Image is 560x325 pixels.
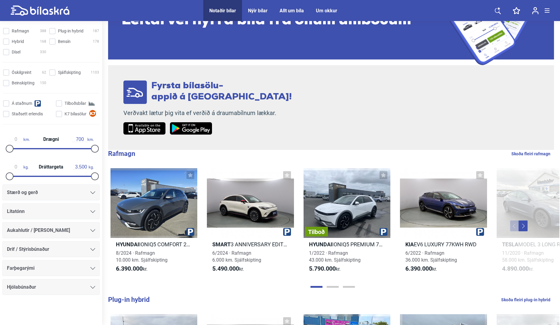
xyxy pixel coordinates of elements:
a: Um okkur [316,8,337,14]
a: Smart3 ANNIVERSARY EDITION6/2024 · Rafmagn6.000 km. Sjálfskipting5.490.000kr. [207,168,294,278]
span: 1/2022 · Rafmagn 43.000 km. Sjálfskipting [309,250,361,263]
span: Litatónn [7,207,25,216]
span: Plug-in hybrid [58,28,83,34]
span: 150 [40,80,46,86]
b: Kia [405,241,414,248]
button: Page 1 [310,286,322,288]
span: 388 [40,28,46,34]
img: user-login.svg [532,7,539,14]
button: Previous [510,220,519,231]
span: kr. [309,265,341,272]
span: 6/2024 · Rafmagn 6.000 km. Sjálfskipting [212,250,261,263]
b: Hyundai [309,241,332,248]
b: Plug-in hybrid [108,296,150,303]
span: Á staðnum [12,100,32,107]
span: km. [8,137,30,142]
span: 330 [40,49,46,55]
span: kr. [212,265,244,272]
span: 62 [42,69,46,76]
span: Tilboðsbílar [65,100,86,107]
span: 11/2020 · Rafmagn 58.000 km. Sjálfskipting [502,250,554,263]
p: Verðvakt lætur þig vita ef verðið á draumabílnum lækkar. [123,109,292,117]
a: Skoða fleiri rafmagn [511,150,550,158]
span: Dráttargeta [37,165,65,169]
a: KiaEV6 LUXURY 77KWH RWD6/2022 · Rafmagn36.000 km. Sjálfskipting6.390.000kr. [400,168,487,278]
span: kr. [502,265,534,272]
span: Tilboð [308,229,325,235]
span: Rafmagn [12,28,29,34]
span: Aukahlutir / [PERSON_NAME] [7,226,70,235]
button: Next [519,220,528,231]
span: Hybrid [12,38,24,45]
b: 5.790.000 [309,265,336,272]
span: 168 [40,38,46,45]
b: Tesla [502,241,518,248]
b: 6.390.000 [405,265,432,272]
b: 4.890.000 [502,265,529,272]
span: 1103 [91,69,99,76]
span: 178 [93,38,99,45]
b: Rafmagn [108,150,135,157]
span: kr. [116,265,147,272]
span: Hjólabúnaður [7,283,36,291]
button: Page 3 [343,286,355,288]
b: Hyundai [116,241,139,248]
a: TilboðHyundaiIONIQ5 PREMIUM 73KWH1/2022 · Rafmagn43.000 km. Sjálfskipting5.790.000kr. [304,168,390,278]
a: Notaðir bílar [209,8,236,14]
h2: 3 ANNIVERSARY EDITION [207,241,294,248]
span: Stærð og gerð [7,188,38,197]
button: Page 2 [327,286,339,288]
h2: EV6 LUXURY 77KWH RWD [400,241,487,248]
h2: IONIQ5 PREMIUM 73KWH [304,241,390,248]
b: 6.390.000 [116,265,143,272]
span: 8/2024 · Rafmagn 10.000 km. Sjálfskipting [116,250,168,263]
span: Drif / Stýrisbúnaður [7,245,49,254]
h2: IONIQ5 COMFORT 2WD 77KWH [110,241,197,248]
span: 187 [93,28,99,34]
b: Smart [212,241,231,248]
span: K7 bílasölur [65,111,86,117]
span: 6/2022 · Rafmagn 36.000 km. Sjálfskipting [405,250,457,263]
a: HyundaiIONIQ5 COMFORT 2WD 77KWH8/2024 · Rafmagn10.000 km. Sjálfskipting6.390.000kr. [110,168,197,278]
span: Dísel [12,49,20,55]
span: Farþegarými [7,264,35,272]
span: Óskilgreint [12,69,32,76]
span: kr. [405,265,437,272]
a: Allt um bíla [280,8,304,14]
a: Skoða fleiri plug-in hybrid [501,296,550,304]
span: Bensín [58,38,71,45]
span: Staðsett erlendis [12,111,43,117]
span: kg. [74,164,94,170]
span: Drægni [42,137,60,142]
span: Beinskipting [12,80,35,86]
b: 5.490.000 [212,265,239,272]
span: kg. [8,164,29,170]
span: Fyrsta bílasölu- appið á [GEOGRAPHIC_DATA]! [151,81,292,102]
span: Sjálfskipting [58,69,81,76]
a: Nýir bílar [248,8,268,14]
span: km. [72,137,94,142]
